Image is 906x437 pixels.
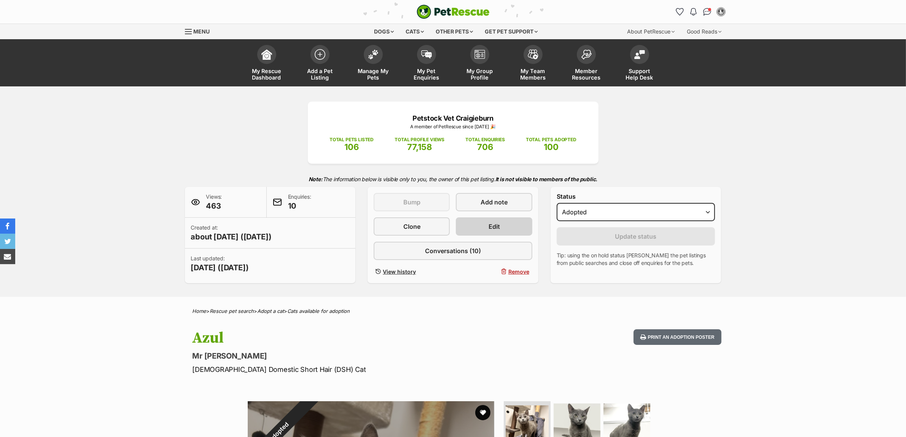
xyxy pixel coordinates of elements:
span: My Rescue Dashboard [250,68,284,81]
p: Mr [PERSON_NAME] [193,351,514,361]
p: Views: [206,193,222,211]
div: Other pets [430,24,478,39]
a: Edit [456,217,532,236]
a: Favourites [674,6,686,18]
a: Support Help Desk [613,41,666,86]
button: Update status [557,227,715,246]
span: Add a Pet Listing [303,68,337,81]
img: team-members-icon-5396bd8760b3fe7c0b43da4ab00e1e3bb1a5d9ba89233759b79545d2d3fc5d0d.svg [528,49,538,59]
span: 106 [344,142,359,152]
button: Notifications [688,6,700,18]
a: Conversations (10) [374,242,532,260]
a: Add a Pet Listing [293,41,347,86]
span: about [DATE] ([DATE]) [191,231,272,242]
ul: Account quick links [674,6,727,18]
p: Enquiries: [288,193,311,211]
div: > > > [174,308,733,314]
a: View history [374,266,450,277]
span: 100 [544,142,559,152]
button: Print an adoption poster [634,329,721,345]
span: 77,158 [407,142,432,152]
p: TOTAL PETS LISTED [330,136,374,143]
a: My Team Members [506,41,560,86]
img: member-resources-icon-8e73f808a243e03378d46382f2149f9095a855e16c252ad45f914b54edf8863c.svg [581,49,592,60]
label: Status [557,193,715,200]
span: Bump [403,198,420,207]
p: Last updated: [191,255,249,273]
p: TOTAL PETS ADOPTED [526,136,576,143]
p: TOTAL ENQUIRIES [465,136,505,143]
img: pet-enquiries-icon-7e3ad2cf08bfb03b45e93fb7055b45f3efa6380592205ae92323e6603595dc1f.svg [421,50,432,59]
p: [DEMOGRAPHIC_DATA] Domestic Short Hair (DSH) Cat [193,364,514,375]
a: Adopt a cat [258,308,284,314]
strong: Note: [309,176,323,182]
p: The information below is visible only to you, the owner of this pet listing. [185,171,721,187]
img: notifications-46538b983faf8c2785f20acdc204bb7945ddae34d4c08c2a6579f10ce5e182be.svg [690,8,696,16]
p: Created at: [191,224,272,242]
strong: It is not visible to members of the public. [495,176,598,182]
button: Remove [456,266,532,277]
span: My Team Members [516,68,550,81]
a: Clone [374,217,450,236]
img: manage-my-pets-icon-02211641906a0b7f246fdf0571729dbe1e7629f14944591b6c1af311fb30b64b.svg [368,49,379,59]
button: Bump [374,193,450,211]
a: My Group Profile [453,41,506,86]
span: View history [383,268,416,276]
a: My Pet Enquiries [400,41,453,86]
span: Update status [615,232,657,241]
span: [DATE] ([DATE]) [191,262,249,273]
p: Petstock Vet Craigieburn [319,113,587,123]
a: Member Resources [560,41,613,86]
span: Edit [489,222,500,231]
img: help-desk-icon-fdf02630f3aa405de69fd3d07c3f3aa587a6932b1a1747fa1d2bba05be0121f9.svg [634,50,645,59]
a: My Rescue Dashboard [240,41,293,86]
a: Conversations [701,6,713,18]
span: Support Help Desk [623,68,657,81]
a: Add note [456,193,532,211]
span: Manage My Pets [356,68,390,81]
span: 10 [288,201,311,211]
span: 706 [477,142,493,152]
div: Dogs [369,24,399,39]
div: Get pet support [479,24,543,39]
div: Cats [400,24,429,39]
img: group-profile-icon-3fa3cf56718a62981997c0bc7e787c4b2cf8bcc04b72c1350f741eb67cf2f40e.svg [474,50,485,59]
a: Rescue pet search [210,308,254,314]
span: Conversations (10) [425,246,481,255]
img: logo-cat-932fe2b9b8326f06289b0f2fb663e598f794de774fb13d1741a6617ecf9a85b4.svg [417,5,490,19]
p: Tip: using the on hold status [PERSON_NAME] the pet listings from public searches and close off e... [557,252,715,267]
span: My Pet Enquiries [409,68,444,81]
img: chat-41dd97257d64d25036548639549fe6c8038ab92f7586957e7f3b1b290dea8141.svg [703,8,711,16]
span: My Group Profile [463,68,497,81]
span: Member Resources [569,68,603,81]
a: Home [193,308,207,314]
span: Clone [403,222,420,231]
button: favourite [475,405,490,420]
img: dashboard-icon-eb2f2d2d3e046f16d808141f083e7271f6b2e854fb5c12c21221c1fb7104beca.svg [261,49,272,60]
img: add-pet-listing-icon-0afa8454b4691262ce3f59096e99ab1cd57d4a30225e0717b998d2c9b9846f56.svg [315,49,325,60]
span: Remove [508,268,529,276]
p: TOTAL PROFILE VIEWS [395,136,444,143]
div: Good Reads [682,24,727,39]
span: 463 [206,201,222,211]
h1: Azul [193,329,514,347]
a: PetRescue [417,5,490,19]
a: Manage My Pets [347,41,400,86]
span: Add note [481,198,508,207]
img: Petstock Vet profile pic [717,8,725,16]
button: My account [715,6,727,18]
span: Menu [194,28,210,35]
div: About PetRescue [622,24,680,39]
a: Menu [185,24,215,38]
a: Cats available for adoption [288,308,350,314]
p: A member of PetRescue since [DATE] 🎉 [319,123,587,130]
